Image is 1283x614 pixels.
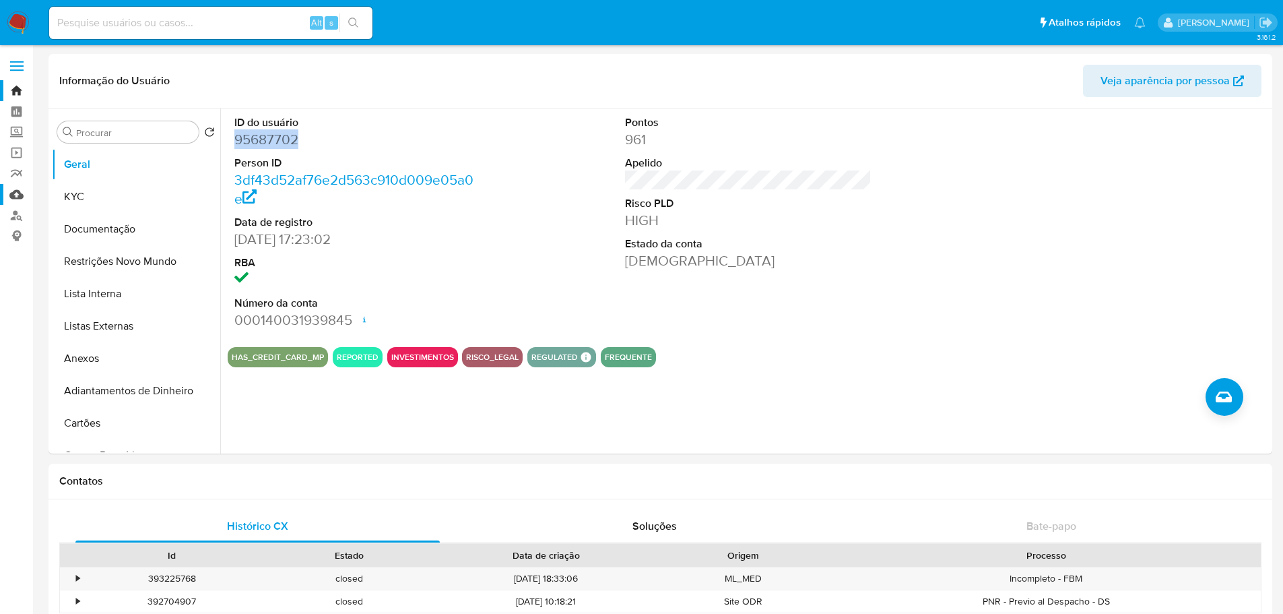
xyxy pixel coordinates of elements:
p: lucas.portella@mercadolivre.com [1178,16,1254,29]
button: Adiantamentos de Dinheiro [52,375,220,407]
span: Atalhos rápidos [1049,16,1121,30]
div: Data de criação [447,549,645,562]
dd: HIGH [625,211,872,230]
button: Retornar ao pedido padrão [204,127,215,142]
dt: Person ID [234,156,482,171]
div: • [76,572,79,585]
div: Incompleto - FBM [832,567,1261,590]
button: KYC [52,181,220,213]
div: Processo [841,549,1251,562]
button: Geral [52,148,220,181]
dt: Risco PLD [625,196,872,211]
span: Alt [311,16,322,29]
dd: 000140031939845 [234,311,482,330]
div: Site ODR [655,590,832,613]
span: Histórico CX [227,518,288,534]
div: PNR - Previo al Despacho - DS [832,590,1261,613]
dt: Apelido [625,156,872,171]
h1: Informação do Usuário [59,74,170,88]
div: Origem [664,549,822,562]
dt: Estado da conta [625,237,872,251]
dt: Número da conta [234,296,482,311]
input: Procurar [76,127,193,139]
span: Soluções [632,518,677,534]
dt: ID do usuário [234,115,482,130]
a: Notificações [1134,17,1146,28]
button: Restrições Novo Mundo [52,245,220,278]
button: Lista Interna [52,278,220,310]
div: ML_MED [655,567,832,590]
span: Veja aparência por pessoa [1100,65,1230,97]
button: Anexos [52,342,220,375]
div: closed [261,567,438,590]
div: • [76,595,79,608]
div: closed [261,590,438,613]
button: Documentação [52,213,220,245]
span: s [329,16,333,29]
button: Cartões [52,407,220,439]
div: 393225768 [84,567,261,590]
div: [DATE] 10:18:21 [438,590,655,613]
dd: [DATE] 17:23:02 [234,230,482,249]
div: Estado [270,549,428,562]
button: search-icon [339,13,367,32]
a: Sair [1259,16,1273,30]
button: Veja aparência por pessoa [1083,65,1261,97]
dd: 961 [625,130,872,149]
a: 3df43d52af76e2d563c910d009e05a0e [234,170,473,208]
dt: Data de registro [234,215,482,230]
span: Bate-papo [1026,518,1076,534]
button: Procurar [63,127,73,137]
div: [DATE] 18:33:06 [438,567,655,590]
div: Id [93,549,251,562]
dd: [DEMOGRAPHIC_DATA] [625,251,872,270]
dt: RBA [234,255,482,270]
div: 392704907 [84,590,261,613]
button: Contas Bancárias [52,439,220,472]
dd: 95687702 [234,130,482,149]
h1: Contatos [59,474,1261,488]
button: Listas Externas [52,310,220,342]
input: Pesquise usuários ou casos... [49,14,372,32]
dt: Pontos [625,115,872,130]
